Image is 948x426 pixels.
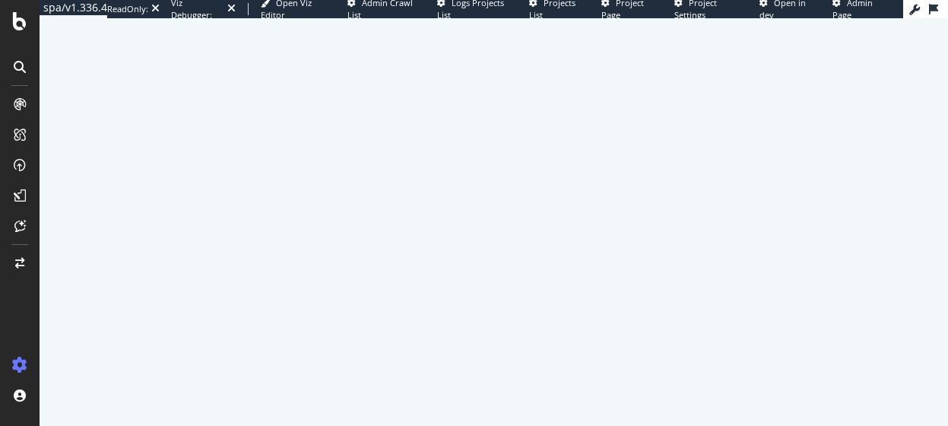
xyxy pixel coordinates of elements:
[107,3,148,15] div: ReadOnly:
